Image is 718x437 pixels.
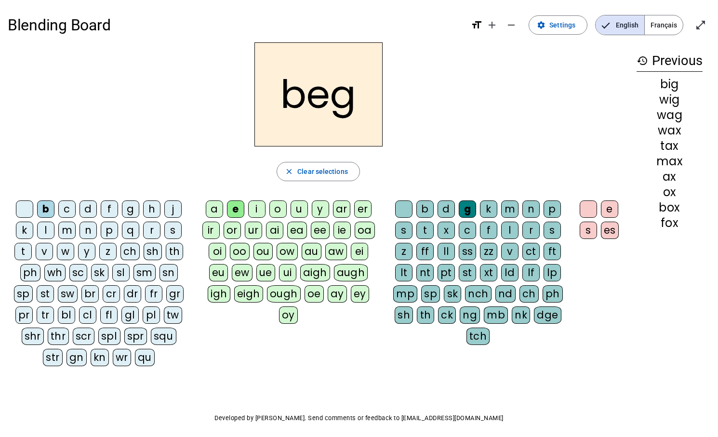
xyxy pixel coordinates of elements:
[66,349,87,366] div: gn
[79,306,96,324] div: cl
[98,328,120,345] div: spl
[529,15,587,35] button: Settings
[248,200,266,218] div: i
[124,285,141,303] div: dr
[417,306,434,324] div: th
[522,243,540,260] div: ct
[209,243,226,260] div: oi
[501,264,519,281] div: ld
[267,285,301,303] div: ough
[495,285,516,303] div: nd
[305,285,324,303] div: oe
[637,109,703,121] div: wag
[312,200,329,218] div: y
[501,200,519,218] div: m
[80,222,97,239] div: n
[502,15,521,35] button: Decrease font size
[81,285,99,303] div: br
[91,264,108,281] div: sk
[522,264,540,281] div: lf
[91,349,109,366] div: kn
[355,222,375,239] div: oa
[234,285,263,303] div: eigh
[224,222,241,239] div: or
[351,285,369,303] div: ey
[124,328,147,345] div: spr
[460,306,480,324] div: ng
[57,243,74,260] div: w
[537,21,545,29] mat-icon: settings
[354,200,372,218] div: er
[14,285,33,303] div: sp
[164,200,182,218] div: j
[266,222,283,239] div: ai
[416,264,434,281] div: nt
[325,243,347,260] div: aw
[58,222,76,239] div: m
[438,243,455,260] div: ll
[482,15,502,35] button: Increase font size
[544,200,561,218] div: p
[300,264,330,281] div: aigh
[14,243,32,260] div: t
[351,243,368,260] div: ei
[277,162,360,181] button: Clear selections
[580,222,597,239] div: s
[277,243,298,260] div: ow
[519,285,539,303] div: ch
[113,349,131,366] div: wr
[637,217,703,229] div: fox
[549,19,575,31] span: Settings
[253,243,273,260] div: ou
[287,222,307,239] div: ea
[297,166,348,177] span: Clear selections
[160,264,178,281] div: sn
[501,243,519,260] div: v
[544,264,561,281] div: lp
[121,306,139,324] div: gl
[302,243,321,260] div: au
[438,200,455,218] div: d
[601,200,618,218] div: e
[637,94,703,106] div: wig
[164,222,182,239] div: s
[637,202,703,213] div: box
[459,222,476,239] div: c
[254,42,383,146] h2: beg
[16,222,33,239] div: k
[44,264,66,281] div: wh
[22,328,44,345] div: shr
[143,222,160,239] div: r
[465,285,492,303] div: nch
[438,306,456,324] div: ck
[133,264,156,281] div: sm
[334,264,368,281] div: augh
[144,243,162,260] div: sh
[544,222,561,239] div: s
[595,15,683,35] mat-button-toggle-group: Language selection
[444,285,461,303] div: sk
[48,328,69,345] div: thr
[8,10,463,40] h1: Blending Board
[480,264,497,281] div: xt
[637,171,703,183] div: ax
[78,243,95,260] div: y
[544,243,561,260] div: ft
[37,222,54,239] div: l
[459,243,476,260] div: ss
[58,306,75,324] div: bl
[395,264,412,281] div: lt
[459,200,476,218] div: g
[101,200,118,218] div: f
[645,15,683,35] span: Français
[227,200,244,218] div: e
[637,79,703,90] div: big
[596,15,644,35] span: English
[328,285,347,303] div: ay
[637,125,703,136] div: wax
[143,306,160,324] div: pl
[37,200,54,218] div: b
[166,285,184,303] div: gr
[151,328,176,345] div: squ
[36,243,53,260] div: v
